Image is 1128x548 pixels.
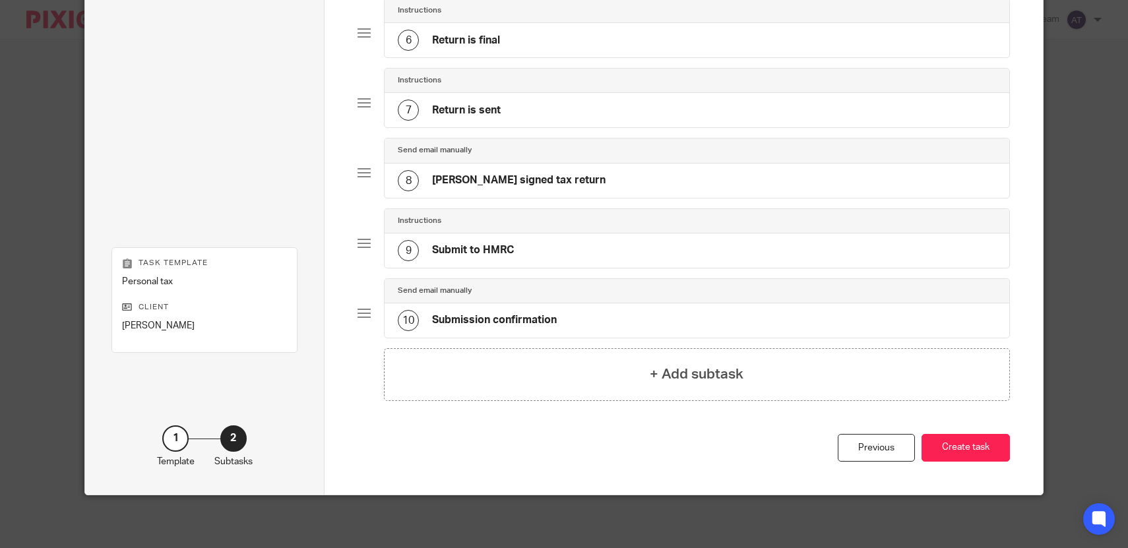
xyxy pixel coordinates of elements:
h4: Return is sent [432,104,501,117]
h4: Instructions [398,75,441,86]
h4: Send email manually [398,286,472,296]
div: 9 [398,240,419,261]
div: 1 [162,425,189,452]
h4: Send email manually [398,145,472,156]
h4: Submission confirmation [432,313,557,327]
div: 7 [398,100,419,121]
div: 8 [398,170,419,191]
div: 10 [398,310,419,331]
p: Client [122,302,287,313]
button: Create task [922,434,1010,462]
p: Subtasks [214,455,253,468]
h4: Instructions [398,5,441,16]
p: Personal tax [122,275,287,288]
p: Template [157,455,195,468]
h4: Return is final [432,34,500,47]
h4: Submit to HMRC [432,243,514,257]
h4: [PERSON_NAME] signed tax return [432,173,606,187]
div: 6 [398,30,419,51]
h4: + Add subtask [650,364,743,384]
p: Task template [122,258,287,268]
div: Previous [838,434,915,462]
div: 2 [220,425,247,452]
p: [PERSON_NAME] [122,319,287,332]
h4: Instructions [398,216,441,226]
